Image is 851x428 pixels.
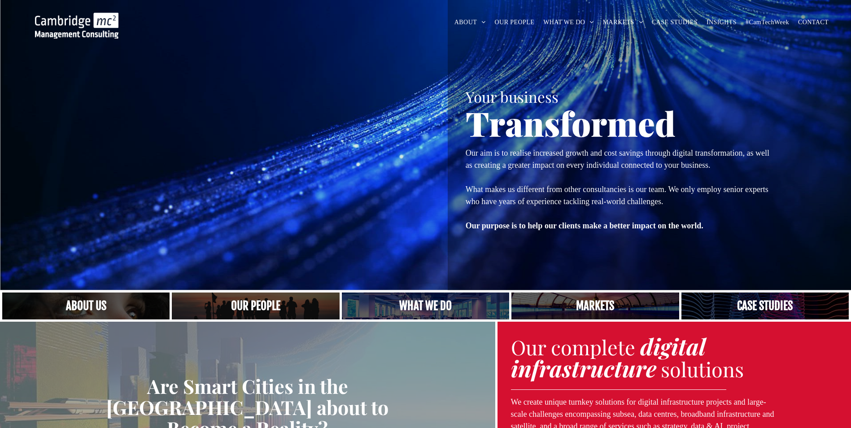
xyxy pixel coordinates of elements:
[342,293,509,319] a: A yoga teacher lifting his whole body off the ground in the peacock pose
[640,331,706,361] strong: digital
[539,15,598,29] a: WHAT WE DO
[2,293,170,319] a: Close up of woman's face, centered on her eyes
[35,13,118,39] img: Cambridge MC Logo
[598,15,647,29] a: MARKETS
[661,355,744,382] span: solutions
[794,15,833,29] a: CONTACT
[511,353,656,383] strong: infrastructure
[466,148,769,170] span: Our aim is to realise increased growth and cost savings through digital transformation, as well a...
[466,185,768,206] span: What makes us different from other consultancies is our team. We only employ senior experts who h...
[511,333,635,360] span: Our complete
[702,15,741,29] a: INSIGHTS
[490,15,539,29] a: OUR PEOPLE
[466,100,676,145] span: Transformed
[741,15,794,29] a: #CamTechWeek
[647,15,702,29] a: CASE STUDIES
[450,15,490,29] a: ABOUT
[466,87,559,106] span: Your business
[172,293,339,319] a: A crowd in silhouette at sunset, on a rise or lookout point
[466,221,703,230] strong: Our purpose is to help our clients make a better impact on the world.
